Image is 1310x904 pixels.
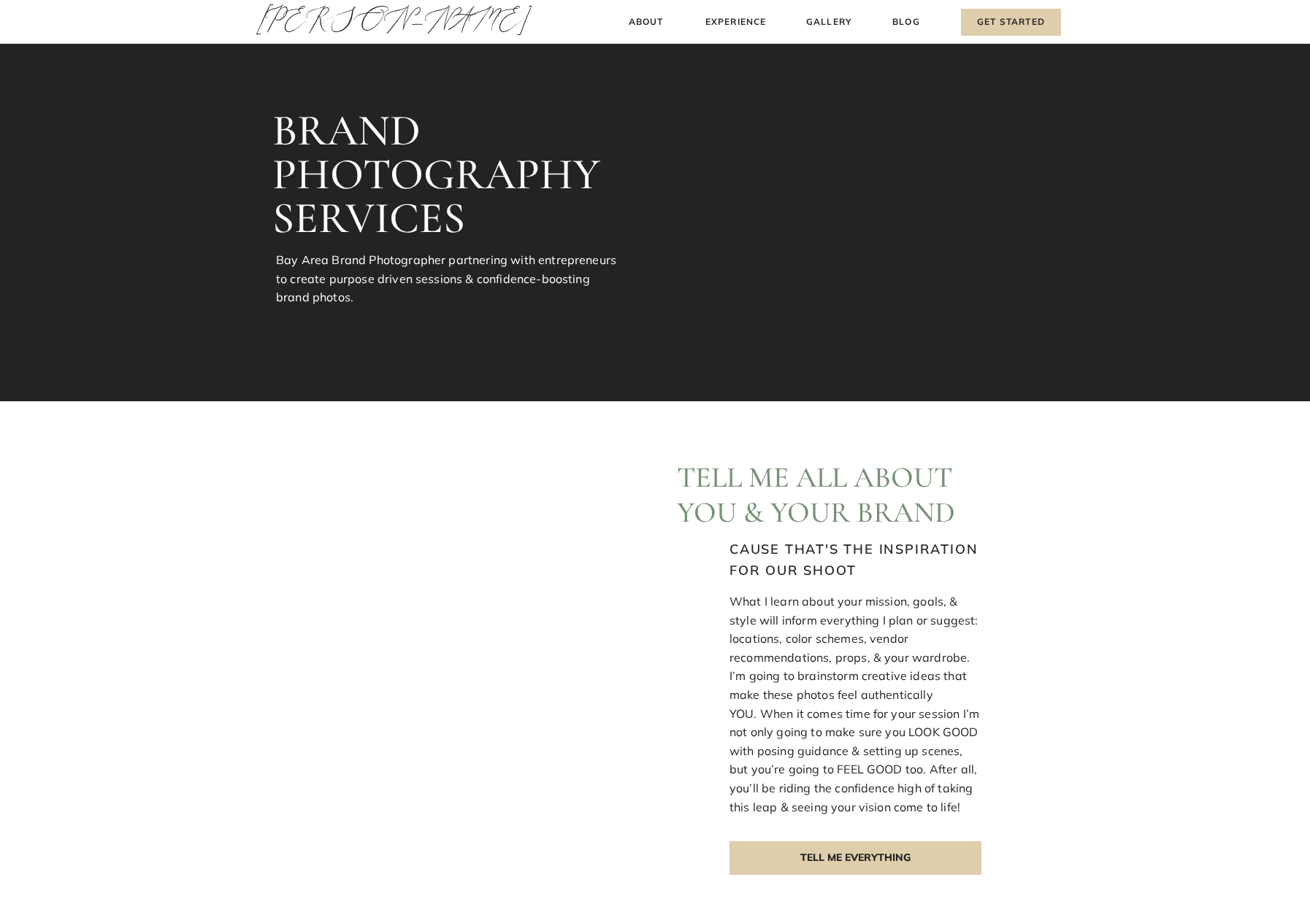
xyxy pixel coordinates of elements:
h3: CAUSE THAT'S THE INSPIRATION FOR OUR SHOOT [729,539,981,580]
p: What I learn about your mission, goals, & style will inform everything I plan or suggest: locatio... [729,592,981,818]
h2: Tell me ALL about you & your brand [677,460,970,526]
a: TELL ME EVERYTHING [729,841,981,875]
a: Gallery [805,15,854,30]
h3: BRAND PHOTOGRAPHY SERVICES [272,109,621,239]
a: Experience [703,15,768,30]
a: Get Started [961,9,1061,36]
a: Blog [889,15,923,30]
p: Bay Area Brand Photographer partnering with entrepreneurs to create purpose driven sessions & con... [276,251,621,312]
iframe: PYzGL4E7otE [151,471,448,846]
a: About [624,15,667,30]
